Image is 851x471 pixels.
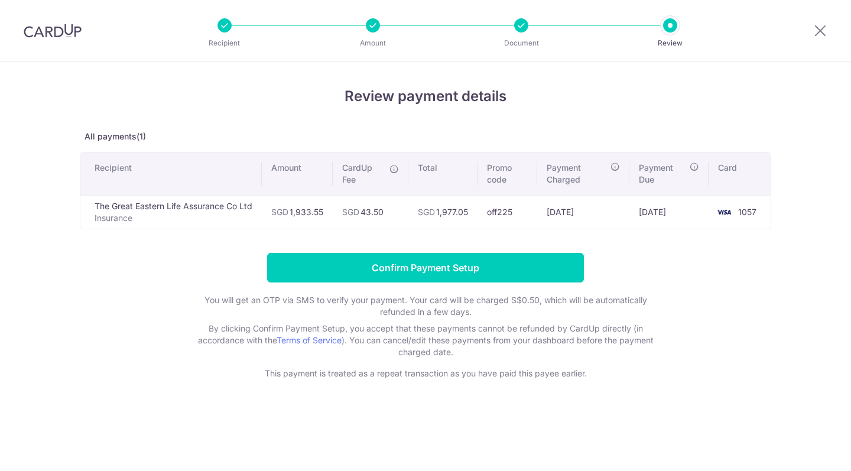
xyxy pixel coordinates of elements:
td: 1,977.05 [408,195,478,229]
p: This payment is treated as a repeat transaction as you have paid this payee earlier. [189,368,662,379]
img: <span class="translation_missing" title="translation missing: en.account_steps.new_confirm_form.b... [712,205,736,219]
th: Amount [262,152,333,195]
th: Recipient [80,152,262,195]
th: Card [709,152,771,195]
td: 43.50 [333,195,408,229]
p: Document [478,37,565,49]
td: [DATE] [629,195,709,229]
span: 1057 [738,207,756,217]
p: All payments(1) [80,131,771,142]
p: Amount [329,37,417,49]
td: The Great Eastern Life Assurance Co Ltd [80,195,262,229]
p: You will get an OTP via SMS to verify your payment. Your card will be charged S$0.50, which will ... [189,294,662,318]
span: SGD [418,207,435,217]
span: CardUp Fee [342,162,384,186]
span: Payment Due [639,162,686,186]
p: By clicking Confirm Payment Setup, you accept that these payments cannot be refunded by CardUp di... [189,323,662,358]
td: [DATE] [537,195,629,229]
th: Total [408,152,478,195]
td: 1,933.55 [262,195,333,229]
p: Insurance [95,212,252,224]
td: off225 [478,195,537,229]
a: Terms of Service [277,335,342,345]
img: CardUp [24,24,82,38]
th: Promo code [478,152,537,195]
h4: Review payment details [80,86,771,107]
p: Recipient [181,37,268,49]
span: SGD [342,207,359,217]
input: Confirm Payment Setup [267,253,584,282]
p: Review [626,37,714,49]
span: Payment Charged [547,162,607,186]
span: SGD [271,207,288,217]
